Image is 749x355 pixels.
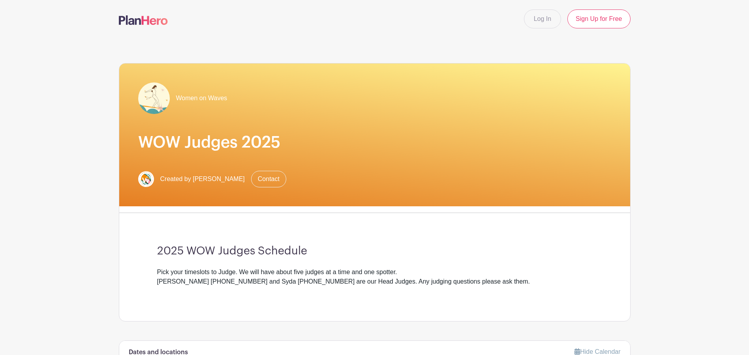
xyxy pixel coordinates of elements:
[574,348,620,355] a: Hide Calendar
[524,9,561,28] a: Log In
[138,133,611,152] h1: WOW Judges 2025
[176,93,227,103] span: Women on Waves
[119,15,168,25] img: logo-507f7623f17ff9eddc593b1ce0a138ce2505c220e1c5a4e2b4648c50719b7d32.svg
[157,267,592,296] div: Pick your timeslots to Judge. We will have about five judges at a time and one spotter. [PERSON_N...
[138,171,154,187] img: Screenshot%202025-06-15%20at%209.03.41%E2%80%AFPM.png
[160,174,245,184] span: Created by [PERSON_NAME]
[138,82,170,114] img: Screenshot%202025-09-01%20at%208.45.52%E2%80%AFPM.png
[251,171,286,187] a: Contact
[157,245,592,258] h3: 2025 WOW Judges Schedule
[567,9,630,28] a: Sign Up for Free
